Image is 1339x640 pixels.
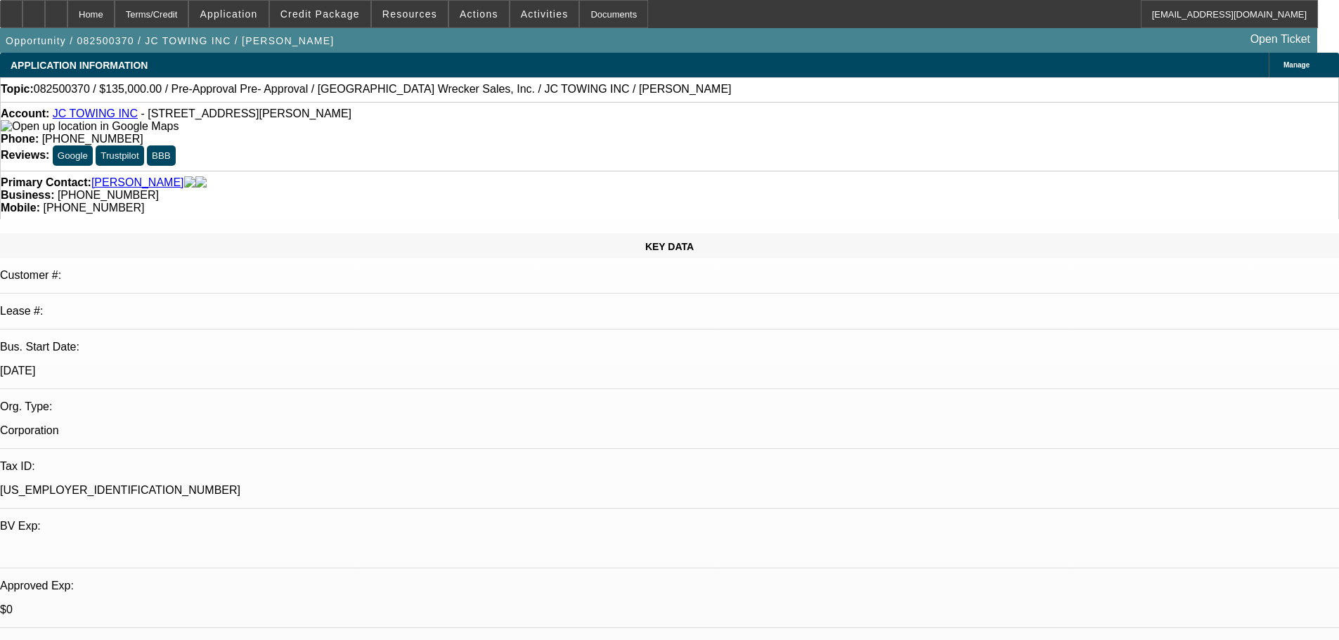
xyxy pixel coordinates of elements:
span: Opportunity / 082500370 / JC TOWING INC / [PERSON_NAME] [6,35,334,46]
button: Resources [372,1,448,27]
span: KEY DATA [645,241,694,252]
span: [PHONE_NUMBER] [43,202,144,214]
span: Manage [1283,61,1309,69]
a: Open Ticket [1245,27,1316,51]
span: 082500370 / $135,000.00 / Pre-Approval Pre- Approval / [GEOGRAPHIC_DATA] Wrecker Sales, Inc. / JC... [34,83,732,96]
span: Resources [382,8,437,20]
img: facebook-icon.png [184,176,195,189]
a: [PERSON_NAME] [91,176,184,189]
span: APPLICATION INFORMATION [11,60,148,71]
button: Trustpilot [96,145,143,166]
span: Application [200,8,257,20]
strong: Account: [1,107,49,119]
strong: Business: [1,189,54,201]
strong: Topic: [1,83,34,96]
img: Open up location in Google Maps [1,120,179,133]
button: Credit Package [270,1,370,27]
a: View Google Maps [1,120,179,132]
a: JC TOWING INC [53,107,138,119]
strong: Primary Contact: [1,176,91,189]
button: Google [53,145,93,166]
span: [PHONE_NUMBER] [42,133,143,145]
button: Activities [510,1,579,27]
span: Activities [521,8,569,20]
strong: Mobile: [1,202,40,214]
span: Credit Package [280,8,360,20]
strong: Phone: [1,133,39,145]
strong: Reviews: [1,149,49,161]
span: Actions [460,8,498,20]
img: linkedin-icon.png [195,176,207,189]
span: [PHONE_NUMBER] [58,189,159,201]
button: Actions [449,1,509,27]
button: BBB [147,145,176,166]
button: Application [189,1,268,27]
span: - [STREET_ADDRESS][PERSON_NAME] [141,107,351,119]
